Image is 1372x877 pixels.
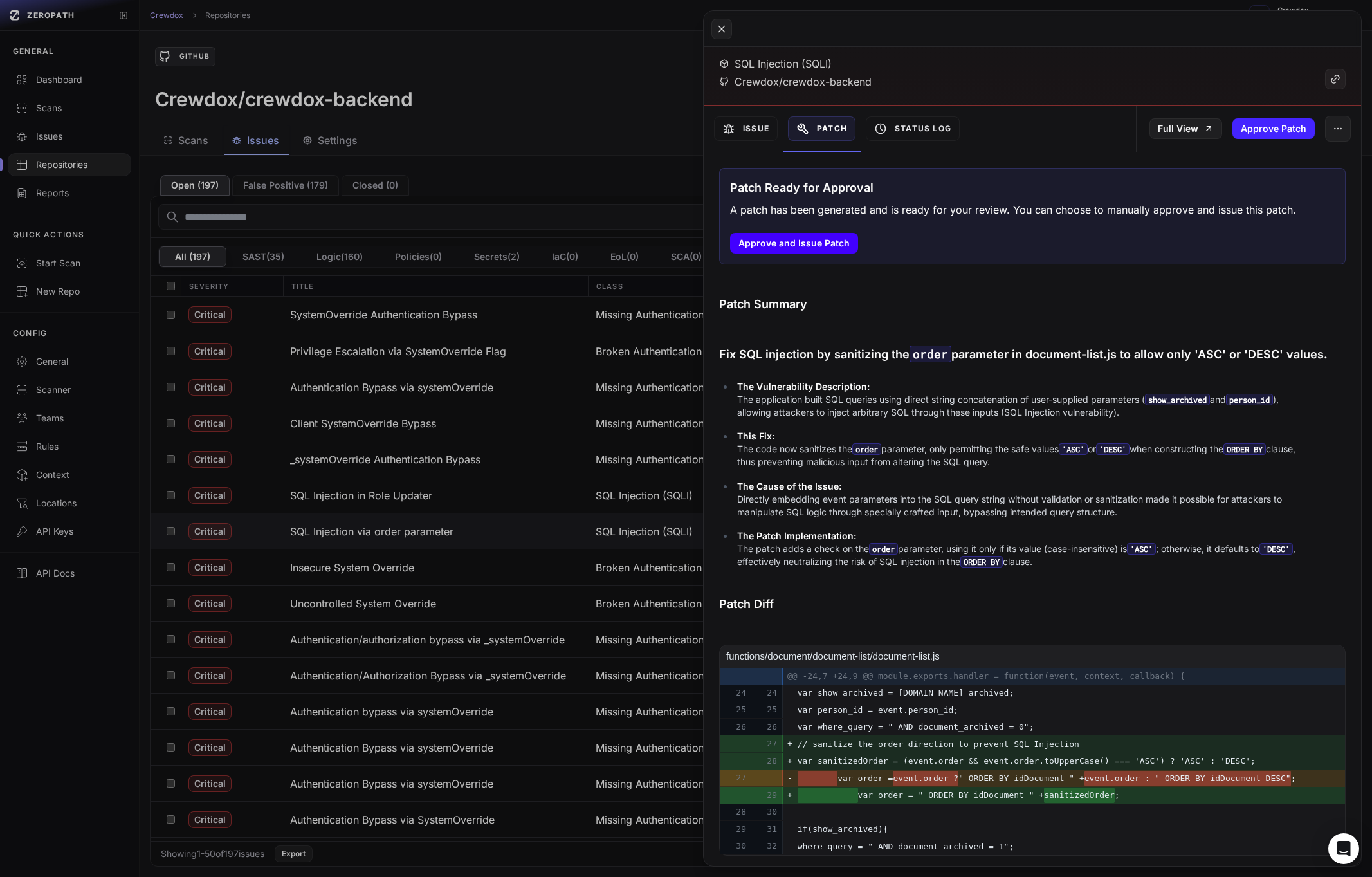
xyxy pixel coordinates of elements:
span: + [787,756,792,766]
p: The patch adds a check on the parameter, using it only if its value (case-insensitive) is ; other... [737,530,1295,568]
code: order [869,543,898,555]
code: ORDER BY [1223,443,1266,455]
code: 'DESC' [1096,443,1130,455]
p: Fix SQL injection by sanitizing the parameter in document-list.js to allow only 'ASC' or 'DESC' v... [719,345,1346,364]
div: 29 [752,788,782,803]
code: 'DESC' [1259,543,1293,555]
div: 24 [721,685,751,701]
div: 24 [752,685,782,701]
h3: Patch Ready for Approval [730,179,874,197]
div: Open Intercom Messenger [1328,833,1359,864]
span: + [787,739,792,748]
code: order [852,443,881,455]
div: 30 [752,804,782,820]
div: 26 [721,719,751,735]
div: 31 [752,822,782,837]
span: var order = " ORDER BY idDocument " + ; [798,771,1173,786]
div: 27 [721,770,751,786]
span: if(show_archived){ [798,822,1173,837]
p: The code now sanitizes the parameter, only permitting the safe values or when constructing the cl... [737,430,1295,468]
span: where_query = " AND document_archived = 1"; [798,839,1173,854]
span: var order = " ORDER BY idDocument " + ; [798,788,1173,803]
del: event.order ? [893,771,958,786]
code: 'ASC' [1127,543,1156,555]
p: A patch has been generated and is ready for your review. You can choose to manually approve and i... [730,202,1296,217]
ins: sanitizedOrder [1044,788,1115,803]
code: show_archived [1145,394,1210,405]
div: 30 [721,838,751,854]
strong: The Patch Implementation: [737,530,856,541]
div: 27 [752,736,782,752]
div: 25 [752,702,782,717]
span: var show_archived = [DOMAIN_NAME]_archived; [798,685,1173,701]
p: Directly embedding event parameters into the SQL query string without validation or sanitization ... [737,480,1295,519]
div: 32 [752,838,782,854]
span: + [787,790,792,800]
div: 26 [752,719,782,735]
span: var person_id = event.person_id; [798,703,1173,718]
span: - [787,773,792,782]
div: 28 [752,753,782,769]
h1: Patch Diff [719,595,1346,613]
del: event.order : " ORDER BY idDocument DESC" [1084,771,1291,786]
strong: The Vulnerability Description: [737,381,870,392]
code: person_id [1226,394,1273,405]
div: @@ -24,7 +24,9 @@ module.exports.handler = function(event, context, callback) { [720,669,1229,684]
code: order [910,346,951,362]
div: 28 [721,804,751,820]
div: 25 [721,702,751,717]
strong: This Fix: [737,430,774,441]
button: Approve and Issue Patch [730,233,858,254]
span: // sanitize the order direction to prevent SQL Injection [798,737,1173,752]
code: 'ASC' [1059,443,1088,455]
span: var sanitizedOrder = (event.order && event.order.toUpperCase() === 'ASC') ? 'ASC' : 'DESC'; [798,753,1173,769]
span: functions/document/document-list/document-list.js [726,649,940,664]
code: ORDER BY [960,556,1003,568]
strong: The Cause of the Issue: [737,481,841,492]
span: var where_query = " AND document_archived = 0"; [798,719,1173,735]
div: 29 [721,822,751,837]
h1: Patch Summary [719,295,1346,313]
p: The application built SQL queries using direct string concatenation of user-supplied parameters (... [737,380,1295,419]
